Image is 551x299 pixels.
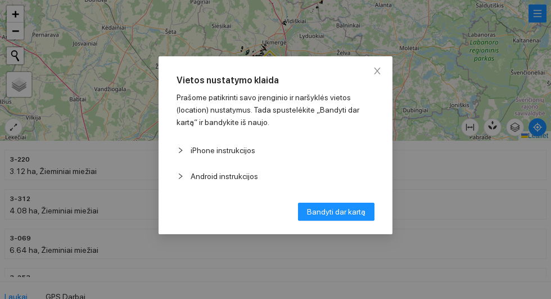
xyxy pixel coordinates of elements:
[362,56,392,87] button: Close
[191,170,374,182] span: Android instrukcijos
[177,173,184,180] span: right
[191,144,374,157] span: iPhone instrukcijos
[307,206,365,218] span: Bandyti dar kartą
[177,93,359,127] span: Prašome patikrinti savo įrenginio ir naršyklės vietos (location) nustatymus. Tada spustelėkite „B...
[298,203,374,221] button: Bandyti dar kartą
[177,147,184,154] span: right
[177,74,374,87] span: Vietos nustatymo klaida
[373,66,382,75] span: close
